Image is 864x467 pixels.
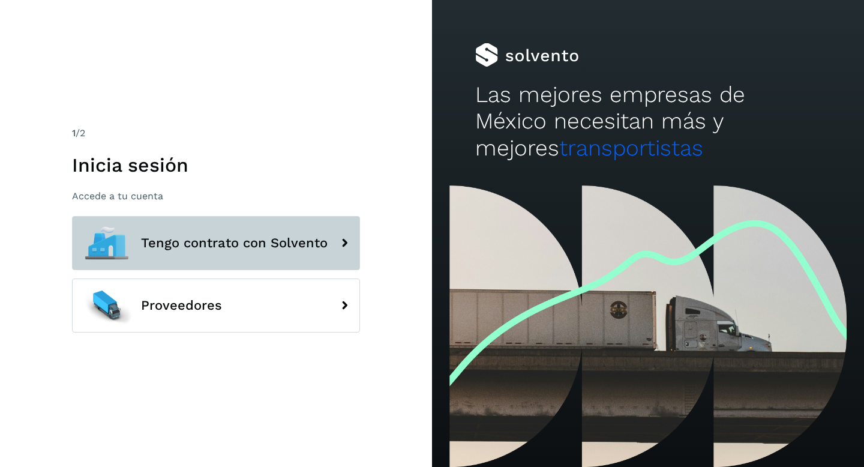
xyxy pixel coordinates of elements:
[141,298,222,313] span: Proveedores
[72,154,360,176] h1: Inicia sesión
[141,236,328,250] span: Tengo contrato con Solvento
[72,126,360,140] div: /2
[559,135,703,161] span: transportistas
[72,127,76,139] span: 1
[475,82,821,161] h2: Las mejores empresas de México necesitan más y mejores
[72,190,360,202] p: Accede a tu cuenta
[72,216,360,270] button: Tengo contrato con Solvento
[72,279,360,333] button: Proveedores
